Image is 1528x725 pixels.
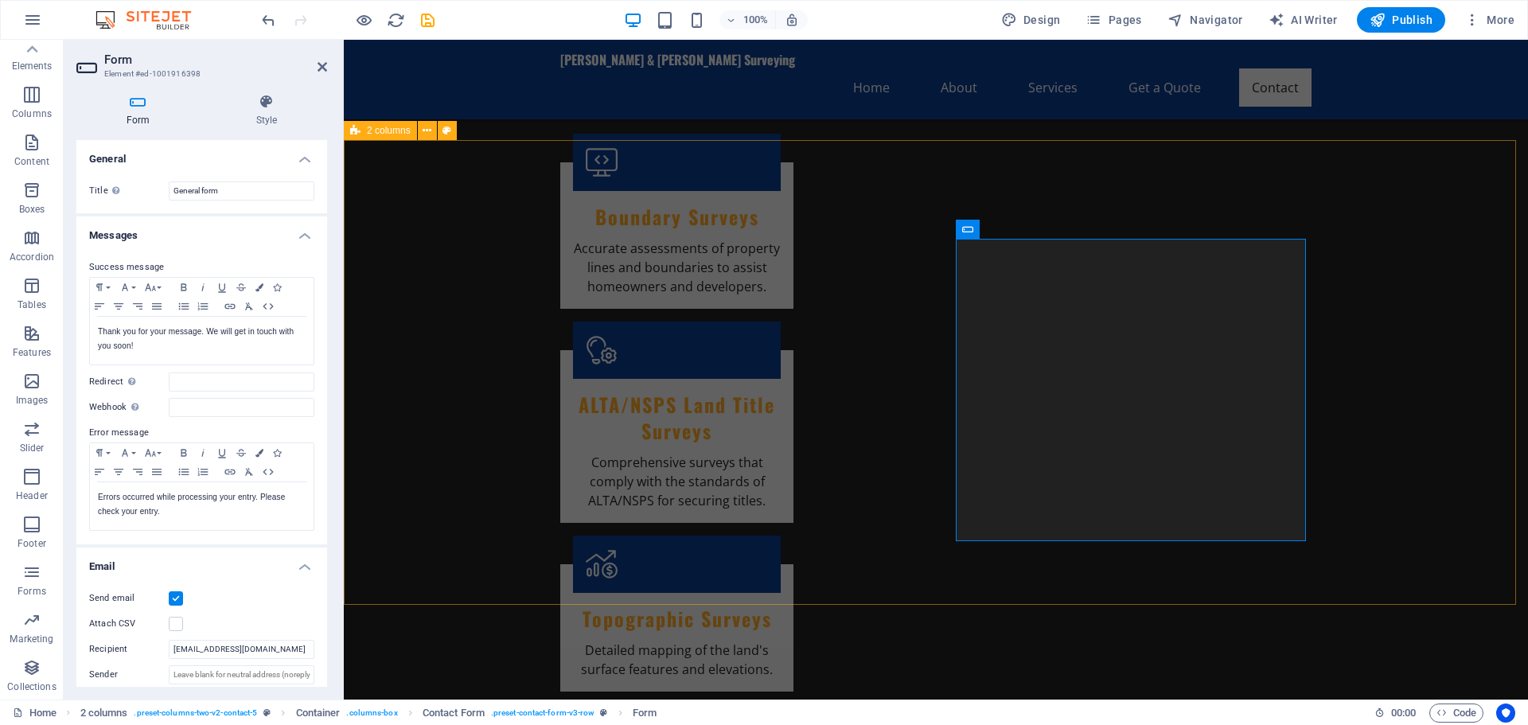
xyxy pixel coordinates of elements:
button: Clear Formatting [240,297,259,316]
button: Font Family [115,278,141,297]
button: Underline (Ctrl+U) [212,443,232,462]
button: Font Family [115,443,141,462]
button: Italic (Ctrl+I) [193,443,212,462]
p: Errors occurred while processing your entry. Please check your entry. [98,490,306,519]
button: Bold (Ctrl+B) [174,443,193,462]
span: More [1464,12,1514,28]
span: Publish [1370,12,1432,28]
button: Insert Link [220,462,240,481]
button: Ordered List [193,462,212,481]
button: Click here to leave preview mode and continue editing [354,10,373,29]
p: Marketing [10,633,53,645]
div: Design (Ctrl+Alt+Y) [995,7,1067,33]
span: . columns-box [346,704,397,723]
button: Strikethrough [232,443,251,462]
i: This element is a customizable preset [263,708,271,717]
button: Icons [268,278,286,297]
button: HTML [259,297,278,316]
span: 2 columns [367,126,411,135]
p: Footer [18,537,46,550]
p: Features [13,346,51,359]
h6: 100% [743,10,769,29]
label: Redirect [89,372,169,392]
span: 00 00 [1391,704,1416,723]
button: reload [386,10,405,29]
button: save [418,10,437,29]
button: 100% [719,10,776,29]
p: Tables [18,298,46,311]
button: Align Justify [147,297,166,316]
p: Accordion [10,251,54,263]
button: Strikethrough [232,278,251,297]
button: Paragraph Format [90,278,115,297]
p: Boxes [19,203,45,216]
label: Title [89,181,169,201]
button: Unordered List [174,297,193,316]
p: Columns [12,107,52,120]
button: Clear Formatting [240,462,259,481]
button: Paragraph Format [90,443,115,462]
h4: Messages [76,216,327,245]
p: Elements [12,60,53,72]
span: Pages [1086,12,1141,28]
button: AI Writer [1262,7,1344,33]
input: Leave blank for neutral address (noreply@sitehub.io) [169,665,314,684]
button: Insert Link [220,297,240,316]
h4: General [76,140,327,169]
button: Navigator [1161,7,1249,33]
button: Italic (Ctrl+I) [193,278,212,297]
button: Colors [251,443,268,462]
button: Unordered List [174,462,193,481]
span: Click to select. Double-click to edit [80,704,128,723]
span: Code [1436,704,1476,723]
h3: Element #ed-1001916398 [104,67,295,81]
button: Icons [268,443,286,462]
button: Align Left [90,462,109,481]
label: Send email [89,589,169,608]
button: Publish [1357,7,1445,33]
button: Usercentrics [1496,704,1515,723]
h4: Style [206,94,327,127]
label: Error message [89,423,314,442]
span: . preset-contact-form-v3-row [491,704,594,723]
button: Align Right [128,297,147,316]
img: Editor Logo [92,10,211,29]
p: Thank you for your message. We will get in touch with you soon! [98,325,306,353]
span: Click to select. Double-click to edit [633,704,657,723]
nav: breadcrumb [80,704,657,723]
p: Header [16,489,48,502]
label: Recipient [89,640,169,659]
label: Webhook [89,398,169,417]
i: Save (Ctrl+S) [419,11,437,29]
span: Click to select. Double-click to edit [296,704,341,723]
input: Leave blank for customer address... [169,640,314,659]
button: Align Right [128,462,147,481]
button: Align Justify [147,462,166,481]
h4: Email [76,548,327,576]
p: Forms [18,585,46,598]
p: Content [14,155,49,168]
button: Code [1429,704,1483,723]
i: This element is a customizable preset [600,708,607,717]
button: Font Size [141,278,166,297]
button: Underline (Ctrl+U) [212,278,232,297]
span: : [1402,707,1405,719]
i: Undo: Change recipient (Ctrl+Z) [259,11,278,29]
i: On resize automatically adjust zoom level to fit chosen device. [785,13,799,27]
button: Align Left [90,297,109,316]
label: Sender [89,665,169,684]
h2: Form [104,53,327,67]
span: Design [1001,12,1061,28]
button: Pages [1079,7,1148,33]
input: Form title... [169,181,314,201]
span: Navigator [1167,12,1243,28]
p: Collections [7,680,56,693]
p: Slider [20,442,45,454]
button: Align Center [109,297,128,316]
span: AI Writer [1269,12,1338,28]
button: Font Size [141,443,166,462]
button: HTML [259,462,278,481]
label: Attach CSV [89,614,169,633]
button: Bold (Ctrl+B) [174,278,193,297]
a: Click to cancel selection. Double-click to open Pages [13,704,57,723]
